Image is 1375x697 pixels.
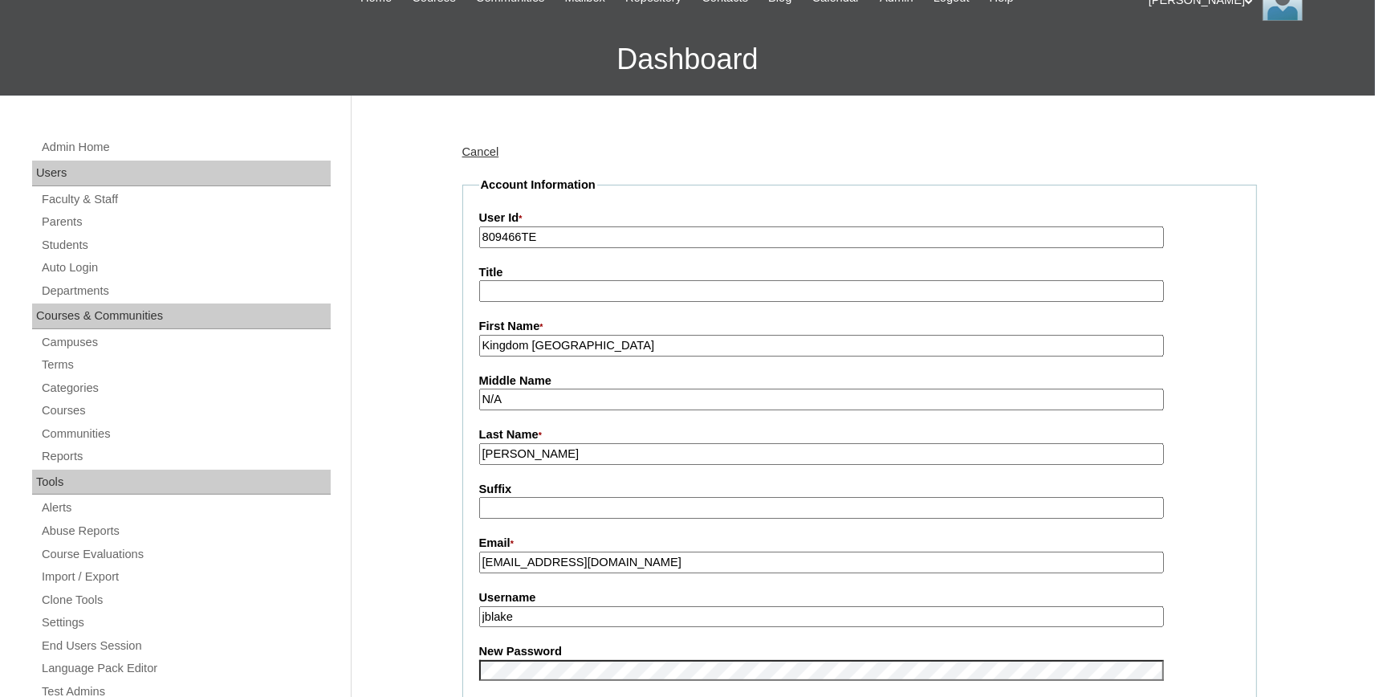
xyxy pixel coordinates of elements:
[40,446,331,467] a: Reports
[40,567,331,587] a: Import / Export
[40,613,331,633] a: Settings
[479,373,1240,389] label: Middle Name
[40,590,331,610] a: Clone Tools
[40,636,331,656] a: End Users Session
[40,332,331,353] a: Campuses
[40,212,331,232] a: Parents
[479,589,1240,606] label: Username
[479,210,1240,227] label: User Id
[40,281,331,301] a: Departments
[40,424,331,444] a: Communities
[32,304,331,329] div: Courses & Communities
[479,318,1240,336] label: First Name
[40,137,331,157] a: Admin Home
[8,23,1367,96] h3: Dashboard
[40,498,331,518] a: Alerts
[40,258,331,278] a: Auto Login
[32,470,331,495] div: Tools
[40,378,331,398] a: Categories
[40,521,331,541] a: Abuse Reports
[479,643,1240,660] label: New Password
[479,535,1240,552] label: Email
[40,355,331,375] a: Terms
[40,401,331,421] a: Courses
[479,481,1240,498] label: Suffix
[479,264,1240,281] label: Title
[462,145,499,158] a: Cancel
[40,190,331,210] a: Faculty & Staff
[40,544,331,565] a: Course Evaluations
[479,177,597,194] legend: Account Information
[479,426,1240,444] label: Last Name
[32,161,331,186] div: Users
[40,658,331,679] a: Language Pack Editor
[40,235,331,255] a: Students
